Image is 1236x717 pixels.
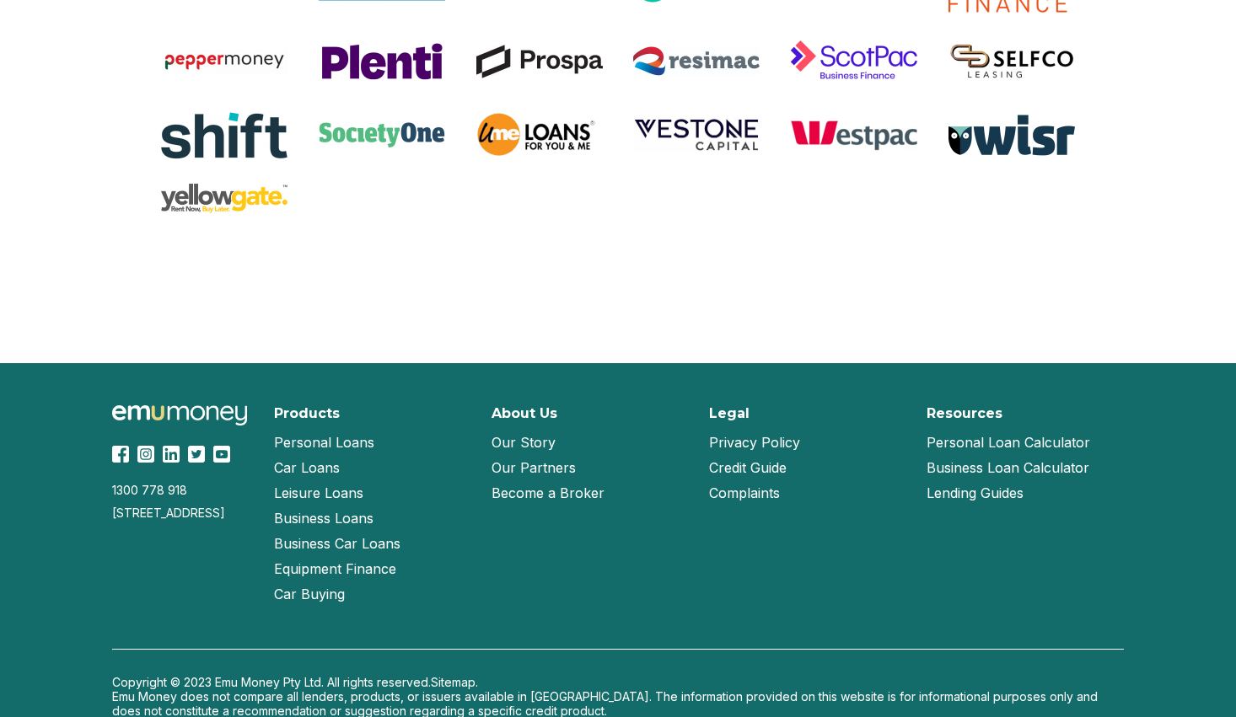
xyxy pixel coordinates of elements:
a: Leisure Loans [274,480,363,506]
a: Our Partners [492,455,576,480]
a: Car Loans [274,455,340,480]
a: Business Loan Calculator [927,455,1089,480]
div: [STREET_ADDRESS] [112,506,254,520]
a: Lending Guides [927,480,1024,506]
a: Credit Guide [709,455,787,480]
img: Selfco [948,42,1075,80]
img: Plenti [319,41,445,81]
img: LinkedIn [163,446,180,463]
img: Westpac [791,120,917,151]
img: Yellow Gate [161,184,288,213]
img: Prospa [476,45,603,78]
a: Privacy Policy [709,430,800,455]
img: Twitter [188,446,205,463]
a: Equipment Finance [274,556,396,581]
a: Personal Loan Calculator [927,430,1090,455]
h2: About Us [492,405,557,421]
a: Business Car Loans [274,531,400,556]
img: Resimac [633,46,760,76]
img: Pepper Money [161,49,288,74]
img: UME Loans [476,110,603,160]
h2: Legal [709,405,750,421]
img: SocietyOne [319,122,445,147]
img: YouTube [213,446,230,463]
a: Sitemap. [431,675,478,689]
p: Copyright © 2023 Emu Money Pty Ltd. All rights reserved. [112,675,1124,689]
div: 1300 778 918 [112,483,254,497]
img: Shift [161,110,288,160]
a: Become a Broker [492,480,605,506]
a: Personal Loans [274,430,374,455]
a: Business Loans [274,506,373,531]
img: Wisr [948,115,1075,156]
a: Car Buying [274,581,345,607]
h2: Resources [927,405,1002,421]
img: Instagram [137,446,154,463]
img: Emu Money [112,405,247,426]
img: ScotPac [791,36,917,86]
a: Our Story [492,430,556,455]
h2: Products [274,405,340,421]
a: Complaints [709,480,780,506]
img: Facebook [112,446,129,463]
img: Vestone [633,117,760,153]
